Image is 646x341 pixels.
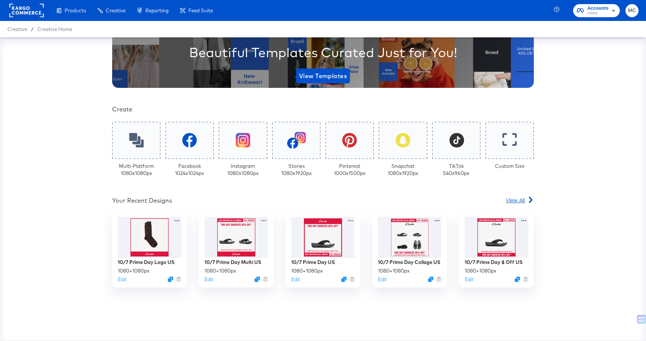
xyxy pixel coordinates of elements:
[27,26,37,32] span: /
[291,267,323,274] div: 1080 × 1080 px
[189,43,457,62] div: Beautiful Templates Curated Just for You!
[168,277,173,282] svg: Duplicate
[106,7,126,13] span: Creative
[199,213,274,288] div: 10/7 Prime Day Multi US1080×1080pxEditDuplicate
[625,4,639,17] button: MC
[378,267,410,274] div: 1080 × 1080 px
[188,7,213,13] span: Feed Suite
[286,213,360,288] div: 10/7 Prime Day US1080×1080pxEditDuplicate
[465,259,523,266] div: 10/7 Prime Day $ Off US
[428,277,433,282] svg: Duplicate
[118,267,150,274] div: 1080 × 1080 px
[465,267,496,274] div: 1080 × 1080 px
[227,163,259,176] div: Instagram 1080 x 1080 px
[628,6,636,15] span: MC
[378,276,387,283] button: Edit
[388,163,418,176] div: Snapchat 1080 x 1920 px
[443,163,470,176] div: TikTok 540 x 960 px
[255,277,260,282] svg: Duplicate
[495,163,525,170] div: Custom Size
[118,276,126,283] button: Edit
[112,213,187,288] div: 10/7 Prime Day Logo US1080×1080pxEditDuplicate
[341,277,347,282] svg: Duplicate
[587,4,609,12] span: Accounts
[573,4,620,17] button: AccountsClarks
[334,163,366,176] div: Pinterest 1000 x 1500 px
[515,277,520,282] svg: Duplicate
[281,163,312,176] div: Stories 1080 x 1920 px
[296,68,350,83] button: View Templates
[145,7,169,13] span: Reporting
[204,259,261,266] div: 10/7 Prime Day Multi US
[378,259,440,266] div: 10/7 Prime Day Collage US
[175,163,204,176] div: Facebook 1024 x 1024 px
[465,276,473,283] button: Edit
[204,276,213,283] button: Edit
[112,105,534,114] div: Create
[506,196,534,207] a: View All
[587,10,609,16] span: Clarks
[65,7,86,13] span: Products
[299,71,347,81] span: View Templates
[37,26,72,32] a: Creative Home
[119,163,154,176] div: Multi-Platform 1080 x 1080 px
[204,267,236,274] div: 1080 × 1080 px
[7,26,27,32] span: Creative
[291,276,300,283] button: Edit
[112,196,172,205] div: Your Recent Designs
[291,259,335,266] div: 10/7 Prime Day US
[372,213,447,288] div: 10/7 Prime Day Collage US1080×1080pxEditDuplicate
[459,213,534,288] div: 10/7 Prime Day $ Off US1080×1080pxEditDuplicate
[118,259,175,266] div: 10/7 Prime Day Logo US
[506,196,525,204] span: View All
